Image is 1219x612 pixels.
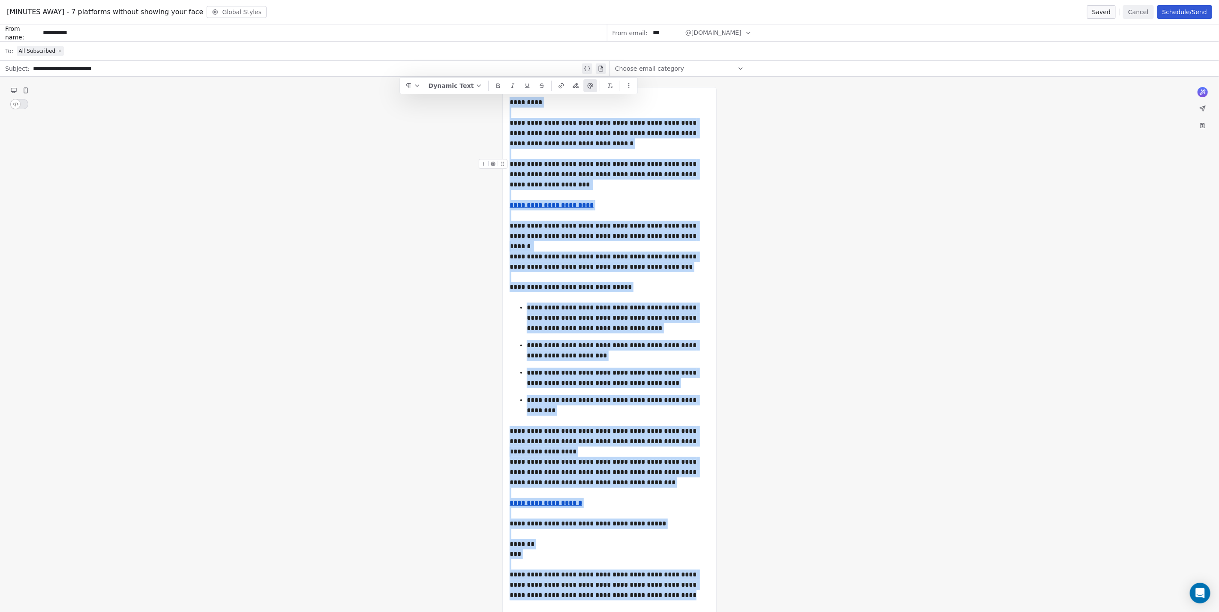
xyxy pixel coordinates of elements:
[1190,583,1210,603] div: Open Intercom Messenger
[1157,5,1212,19] button: Schedule/Send
[425,79,486,92] button: Dynamic Text
[1123,5,1153,19] button: Cancel
[685,28,742,37] span: @[DOMAIN_NAME]
[1087,5,1116,19] button: Saved
[5,64,30,75] span: Subject:
[7,7,203,17] span: [MINUTES AWAY] - 7 platforms without showing your face
[5,24,39,42] span: From name:
[18,48,55,54] span: All Subscribed
[207,6,267,18] button: Global Styles
[613,29,648,37] span: From email:
[615,64,684,73] span: Choose email category
[5,47,13,55] span: To:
